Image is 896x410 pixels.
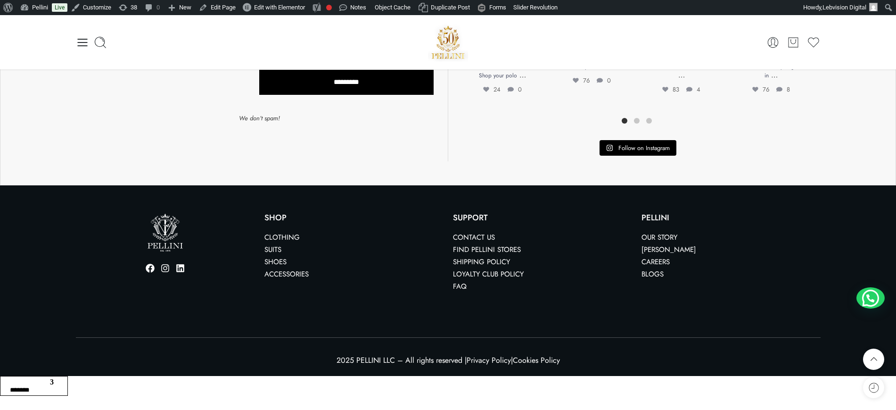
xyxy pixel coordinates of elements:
p: 2025 PELLINI LLC – All rights reserved | | [76,354,821,367]
a: Wishlist [807,36,820,49]
span: 83 [662,85,679,94]
a: … [771,69,778,80]
a: Suits [264,244,281,255]
a: Cookies Policy [513,355,560,366]
span: Follow on Instagram [618,143,670,152]
a: Live [52,3,67,12]
a: FAQ [453,281,467,292]
span: 76 [573,76,590,85]
p: SUPPORT [453,214,632,222]
a: My Account [766,36,780,49]
img: Pellini [428,22,469,62]
a: Blogs [641,269,664,279]
span: Edit with Elementor [254,4,305,11]
span: 24 [483,85,501,94]
em: We don’t spam! [239,114,280,123]
a: Accessories [264,269,309,279]
span: 0 [597,76,611,85]
a: Contact us [453,232,495,243]
a: Shoes [264,257,287,267]
svg: Instagram [606,144,613,151]
span: 8 [776,85,790,94]
span: Slider Revolution [513,4,558,11]
a: … [678,69,685,80]
a: … [519,69,526,80]
span: 0 [508,85,522,94]
a: Pellini - [428,22,469,62]
p: Shop [264,214,444,222]
a: Our Story [641,232,677,243]
a: Privacy Policy [467,355,511,366]
span: 4 [686,85,700,94]
a: Careers [641,257,670,267]
span: Lebvision Digital [822,4,866,11]
a: Instagram Follow on Instagram [600,140,676,156]
div: Focus keyphrase not set [326,5,332,10]
span: 76 [752,85,769,94]
p: PELLINI [641,214,821,222]
a: [PERSON_NAME] [641,244,696,255]
a: Loyalty Club Policy [453,269,524,279]
a: Find Pellini Stores [453,244,521,255]
a: Shipping Policy [453,257,510,267]
a: Cart [787,36,800,49]
a: Clothing [264,232,300,243]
